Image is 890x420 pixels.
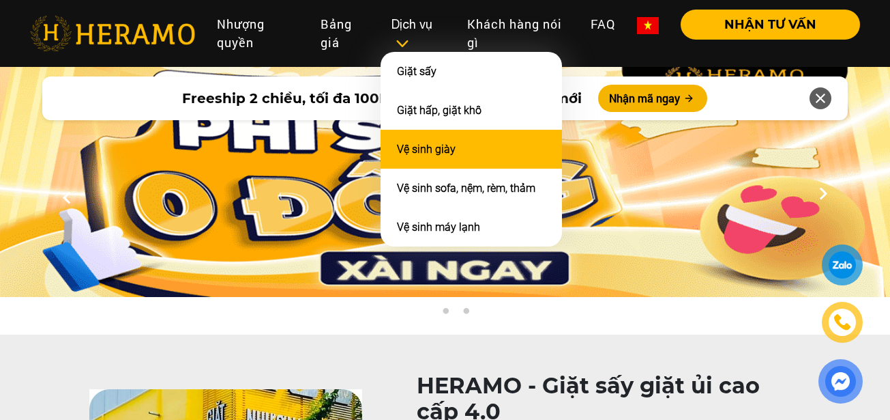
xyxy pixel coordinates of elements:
[681,10,860,40] button: NHẬN TƯ VẤN
[832,312,852,333] img: phone-icon
[391,15,445,52] div: Dịch vụ
[182,88,582,109] span: Freeship 2 chiều, tối đa 100K dành cho khách hàng mới
[30,16,195,51] img: heramo-logo.png
[310,10,381,57] a: Bảng giá
[823,303,861,341] a: phone-icon
[395,37,409,51] img: subToggleIcon
[397,143,456,156] a: Vệ sinh giày
[670,18,860,31] a: NHẬN TƯ VẤN
[580,10,626,39] a: FAQ
[397,221,480,234] a: Vệ sinh máy lạnh
[397,104,481,117] a: Giặt hấp, giặt khô
[397,182,535,195] a: Vệ sinh sofa, nệm, rèm, thảm
[459,307,473,321] button: 3
[206,10,309,57] a: Nhượng quyền
[637,17,659,34] img: vn-flag.png
[456,10,580,57] a: Khách hàng nói gì
[397,65,436,78] a: Giặt sấy
[598,85,707,112] button: Nhận mã ngay
[418,307,432,321] button: 1
[439,307,452,321] button: 2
